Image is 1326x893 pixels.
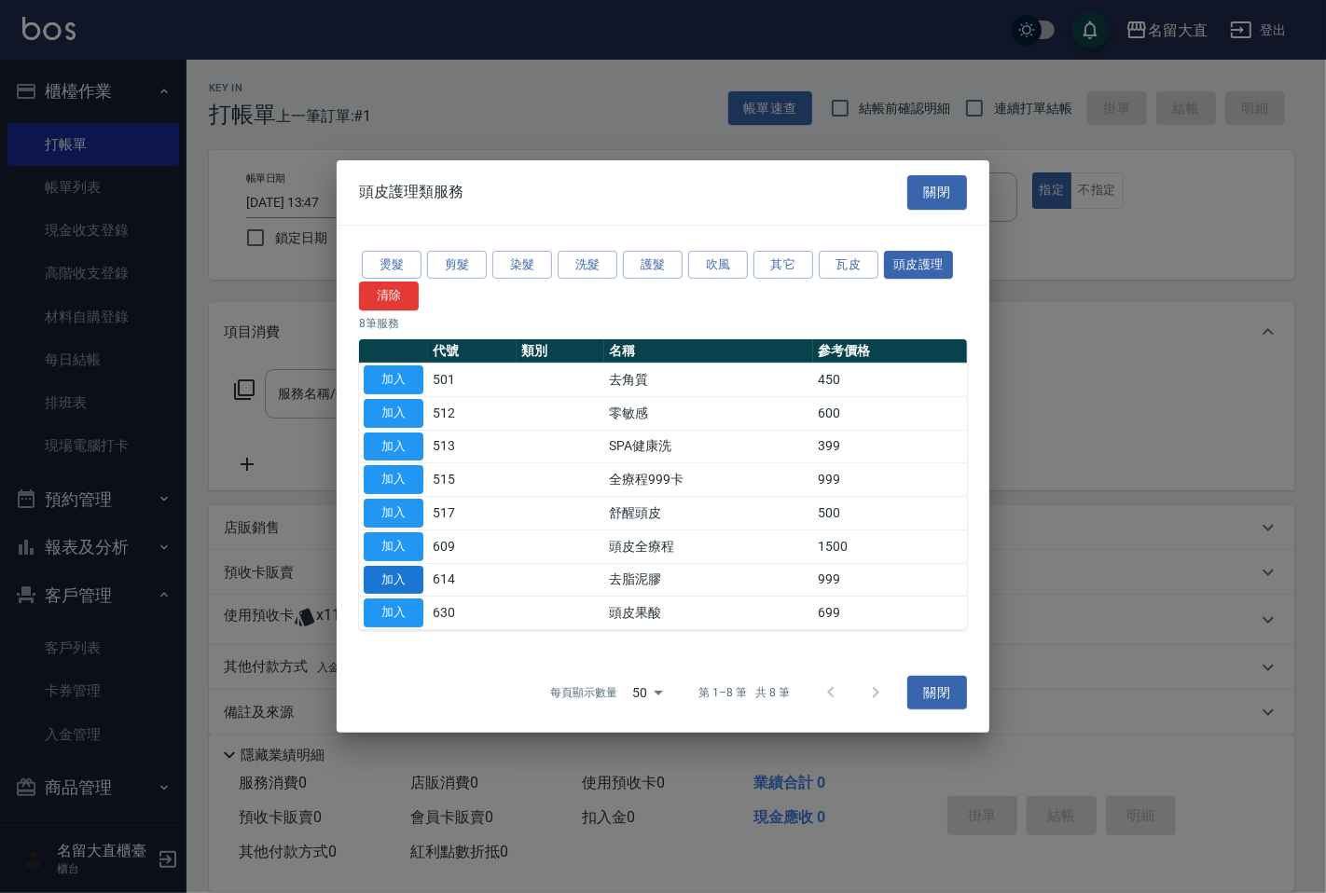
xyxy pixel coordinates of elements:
[364,598,423,627] button: 加入
[550,684,617,701] p: 每頁顯示數量
[364,432,423,460] button: 加入
[884,250,953,279] button: 頭皮護理
[604,430,813,463] td: SPA健康洗
[364,365,423,394] button: 加入
[359,183,463,201] span: 頭皮護理類服務
[428,597,517,630] td: 630
[359,282,419,310] button: 清除
[428,563,517,597] td: 614
[688,250,748,279] button: 吹風
[364,499,423,528] button: 加入
[428,339,517,364] th: 代號
[813,496,967,529] td: 500
[813,563,967,597] td: 999
[813,529,967,563] td: 1500
[604,396,813,430] td: 零敏感
[428,463,517,497] td: 515
[359,315,967,332] p: 8 筆服務
[813,363,967,396] td: 450
[699,684,790,701] p: 第 1–8 筆 共 8 筆
[428,396,517,430] td: 512
[604,363,813,396] td: 去角質
[604,339,813,364] th: 名稱
[362,250,421,279] button: 燙髮
[813,339,967,364] th: 參考價格
[428,363,517,396] td: 501
[623,250,683,279] button: 護髮
[428,430,517,463] td: 513
[428,496,517,529] td: 517
[517,339,605,364] th: 類別
[625,667,670,718] div: 50
[819,250,878,279] button: 瓦皮
[753,250,813,279] button: 其它
[907,676,967,710] button: 關閉
[364,465,423,494] button: 加入
[364,399,423,428] button: 加入
[428,529,517,563] td: 609
[364,532,423,561] button: 加入
[604,463,813,497] td: 全療程999卡
[604,529,813,563] td: 頭皮全療程
[813,430,967,463] td: 399
[604,496,813,529] td: 舒醒頭皮
[492,250,552,279] button: 染髮
[813,463,967,497] td: 999
[427,250,487,279] button: 剪髮
[604,563,813,597] td: 去脂泥膠
[558,250,617,279] button: 洗髮
[813,396,967,430] td: 600
[364,565,423,594] button: 加入
[604,597,813,630] td: 頭皮果酸
[907,175,967,210] button: 關閉
[813,597,967,630] td: 699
